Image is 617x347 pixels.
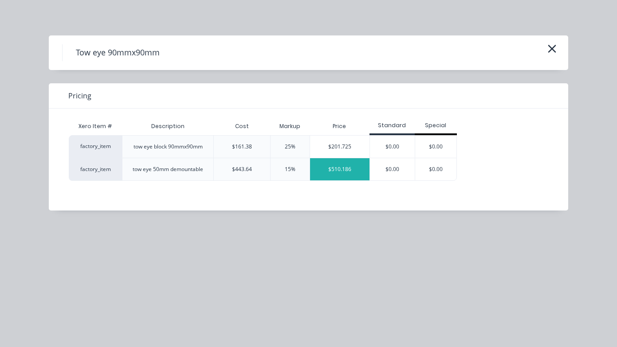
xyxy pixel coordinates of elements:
div: factory_item [69,158,122,181]
div: Cost [213,117,270,135]
div: $510.186 [310,158,369,180]
div: tow eye 50mm demountable [133,165,203,173]
div: factory_item [69,135,122,158]
span: Pricing [68,90,91,101]
div: Description [144,115,192,137]
div: $0.00 [370,136,415,158]
div: 25% [285,143,295,151]
div: $161.38 [232,143,252,151]
h4: Tow eye 90mmx90mm [62,44,173,61]
div: 15% [285,165,295,173]
div: Markup [270,117,310,135]
div: $201.725 [310,136,369,158]
div: tow eye block 90mmx90mm [134,143,203,151]
div: $0.00 [415,158,457,180]
div: $0.00 [415,136,457,158]
div: $443.64 [232,165,252,173]
div: $0.00 [370,158,415,180]
div: Standard [369,121,415,129]
div: Price [310,117,369,135]
div: Special [415,121,457,129]
div: Xero Item # [69,117,122,135]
